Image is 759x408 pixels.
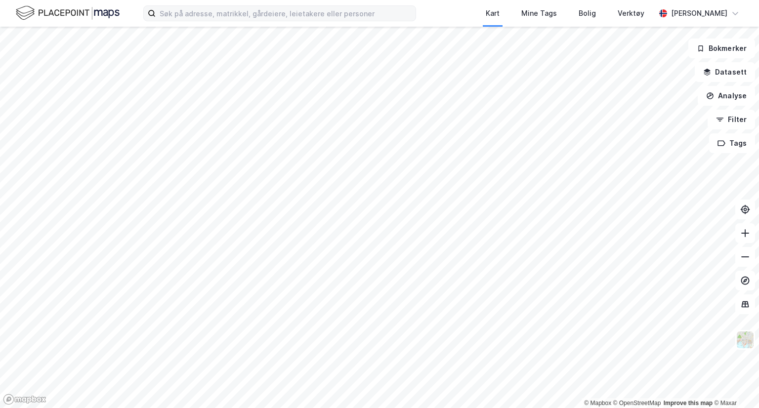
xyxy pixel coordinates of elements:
input: Søk på adresse, matrikkel, gårdeiere, leietakere eller personer [156,6,416,21]
iframe: Chat Widget [710,361,759,408]
a: Mapbox homepage [3,394,46,405]
div: Verktøy [618,7,644,19]
button: Datasett [695,62,755,82]
div: Bolig [579,7,596,19]
button: Tags [709,133,755,153]
div: Mine Tags [521,7,557,19]
div: Kart [486,7,500,19]
a: Mapbox [584,400,611,407]
img: Z [736,330,755,349]
button: Analyse [698,86,755,106]
div: [PERSON_NAME] [671,7,727,19]
a: OpenStreetMap [613,400,661,407]
div: Kontrollprogram for chat [710,361,759,408]
img: logo.f888ab2527a4732fd821a326f86c7f29.svg [16,4,120,22]
button: Bokmerker [688,39,755,58]
button: Filter [708,110,755,129]
a: Improve this map [664,400,713,407]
